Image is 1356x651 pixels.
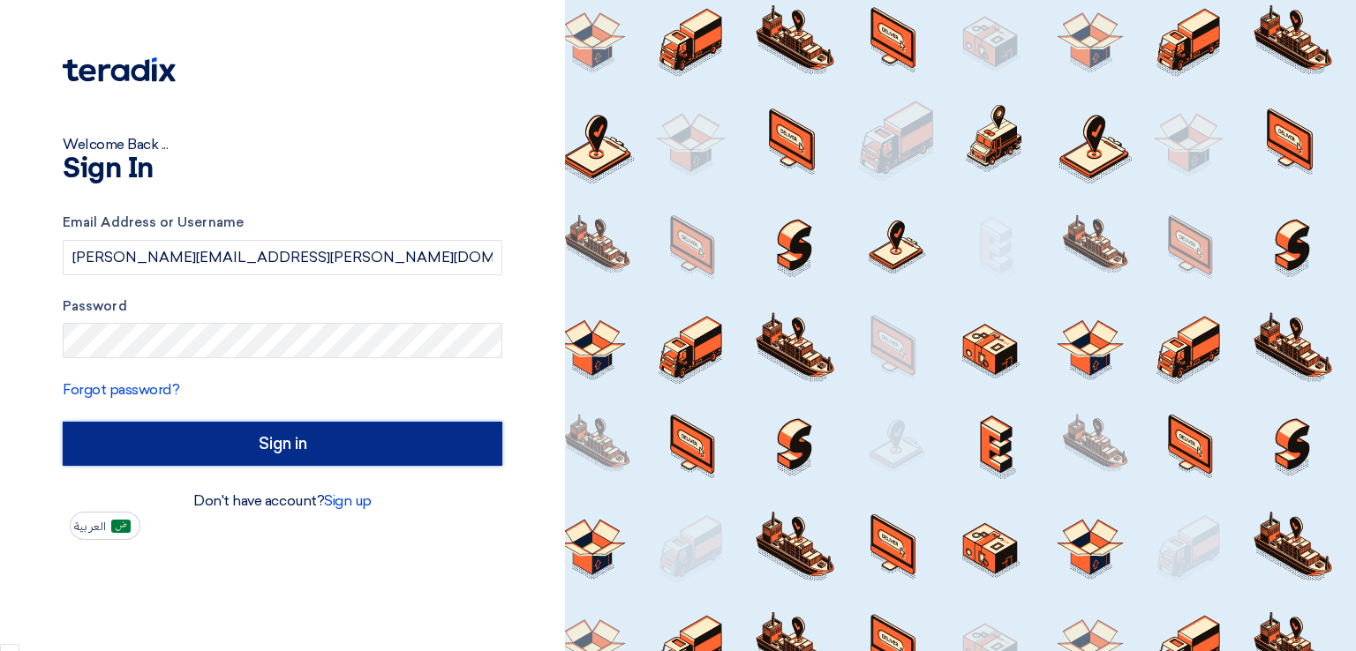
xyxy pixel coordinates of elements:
img: ar-AR.png [111,520,131,533]
input: Sign in [63,422,502,466]
button: العربية [70,512,140,540]
div: Don't have account? [63,490,502,512]
input: Enter your business email or username [63,240,502,275]
a: Forgot password? [63,381,179,398]
a: Sign up [324,492,372,509]
span: العربية [74,520,106,533]
label: Email Address or Username [63,213,502,233]
h1: Sign In [63,155,502,183]
label: Password [63,296,502,317]
img: Teradix logo [63,57,176,82]
div: Welcome Back ... [63,134,502,155]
